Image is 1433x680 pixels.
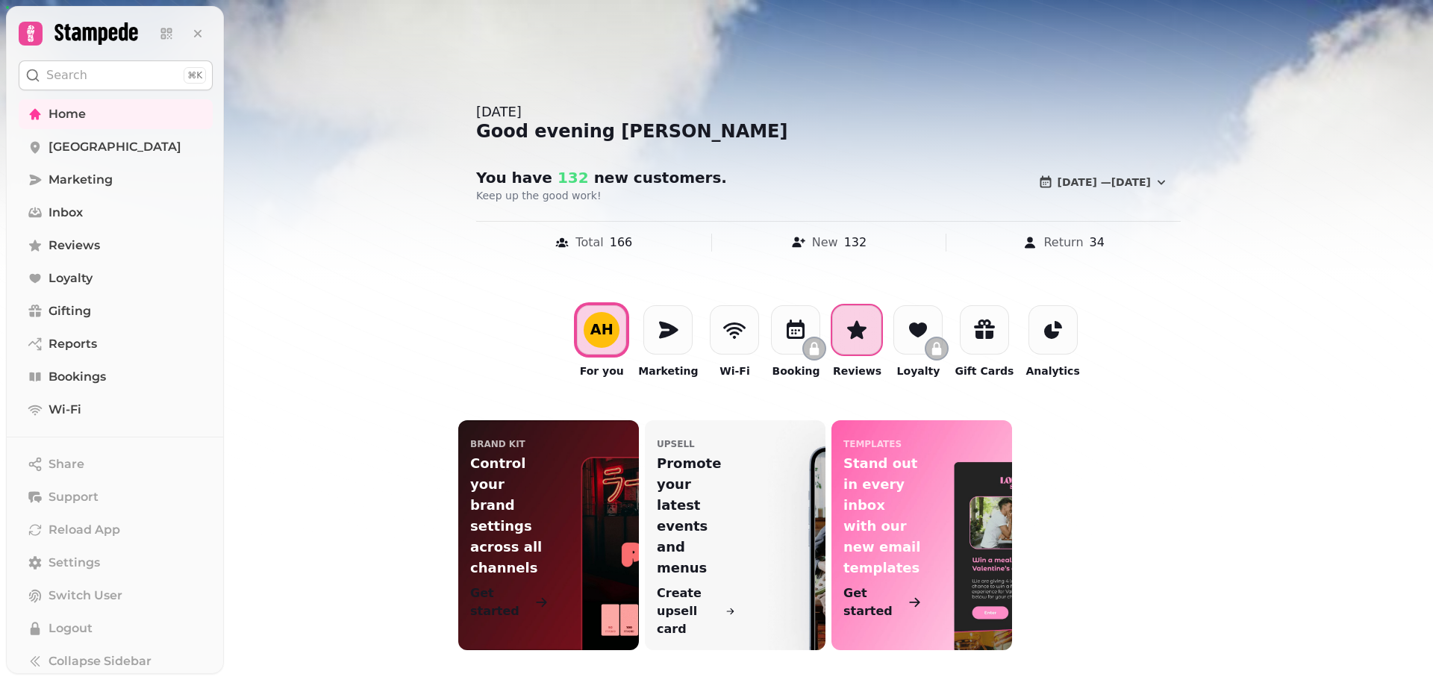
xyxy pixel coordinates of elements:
p: Search [46,66,87,84]
button: Support [19,482,213,512]
button: Switch User [19,581,213,611]
h2: You have new customer s . [476,167,763,188]
button: Reload App [19,515,213,545]
div: [DATE] [476,102,1181,122]
p: For you [580,364,624,378]
span: [DATE] — [DATE] [1058,177,1151,187]
span: Home [49,105,86,123]
button: Logout [19,614,213,643]
a: Loyalty [19,263,213,293]
span: Switch User [49,587,122,605]
a: upsellPromote your latest events and menusCreate upsell card [645,420,825,650]
p: Stand out in every inbox with our new email templates [843,453,922,578]
a: [GEOGRAPHIC_DATA] [19,132,213,162]
span: Logout [49,620,93,637]
p: Reviews [833,364,881,378]
span: Marketing [49,171,113,189]
a: Settings [19,548,213,578]
span: Gifting [49,302,91,320]
p: Get started [470,584,531,620]
span: Loyalty [49,269,93,287]
span: Settings [49,554,100,572]
p: Control your brand settings across all channels [470,453,549,578]
p: Gift Cards [955,364,1014,378]
span: Inbox [49,204,83,222]
span: Reload App [49,521,120,539]
p: Wi-Fi [719,364,749,378]
button: Share [19,449,213,479]
a: Inbox [19,198,213,228]
a: templatesStand out in every inbox with our new email templatesGet started [831,420,1012,650]
p: Get started [843,584,905,620]
a: Reports [19,329,213,359]
span: Collapse Sidebar [49,652,152,670]
span: Reports [49,335,97,353]
button: Search⌘K [19,60,213,90]
span: Share [49,455,84,473]
p: Booking [772,364,819,378]
p: upsell [657,438,695,450]
p: Brand Kit [470,438,525,450]
a: Bookings [19,362,213,392]
button: [DATE] —[DATE] [1026,167,1181,197]
div: Good evening [PERSON_NAME] [476,119,1181,143]
button: Collapse Sidebar [19,646,213,676]
a: Reviews [19,231,213,261]
p: Analytics [1025,364,1079,378]
a: Wi-Fi [19,395,213,425]
div: A H [590,322,614,337]
div: ⌘K [184,67,206,84]
span: [GEOGRAPHIC_DATA] [49,138,181,156]
p: templates [843,438,902,450]
a: Marketing [19,165,213,195]
span: Wi-Fi [49,401,81,419]
p: Marketing [638,364,698,378]
span: Bookings [49,368,106,386]
a: Gifting [19,296,213,326]
p: Loyalty [897,364,940,378]
span: Support [49,488,99,506]
p: Keep up the good work! [476,188,858,203]
span: 132 [552,169,589,187]
p: Create upsell card [657,584,722,638]
a: Brand KitControl your brand settings across all channelsGet started [458,420,639,650]
p: Promote your latest events and menus [657,453,735,578]
span: Reviews [49,237,100,255]
a: Home [19,99,213,129]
